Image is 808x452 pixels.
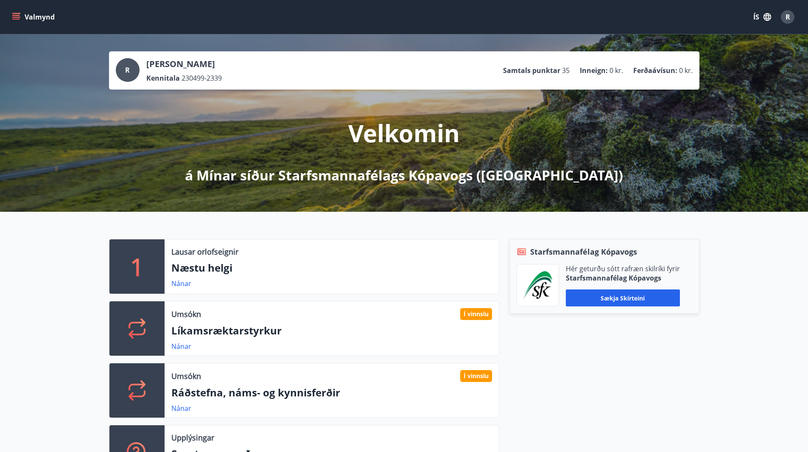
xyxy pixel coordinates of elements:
[562,66,570,75] span: 35
[171,342,191,351] a: Nánar
[171,309,201,320] p: Umsókn
[523,271,552,299] img: x5MjQkxwhnYn6YREZUTEa9Q4KsBUeQdWGts9Dj4O.png
[609,66,623,75] span: 0 kr.
[171,279,191,288] a: Nánar
[633,66,677,75] p: Ferðaávísun :
[171,246,238,257] p: Lausar orlofseignir
[146,58,222,70] p: [PERSON_NAME]
[503,66,560,75] p: Samtals punktar
[185,166,623,185] p: á Mínar síður Starfsmannafélags Kópavogs ([GEOGRAPHIC_DATA])
[146,73,180,83] p: Kennitala
[130,250,144,283] p: 1
[171,385,492,400] p: Ráðstefna, náms- og kynnisferðir
[171,261,492,275] p: Næstu helgi
[566,289,680,306] button: Sækja skírteini
[749,9,776,25] button: ÍS
[182,73,222,83] span: 230499-2339
[679,66,693,75] span: 0 kr.
[460,308,492,320] div: Í vinnslu
[171,432,214,443] p: Upplýsingar
[786,12,790,22] span: R
[566,273,680,283] p: Starfsmannafélag Kópavogs
[171,404,191,413] a: Nánar
[348,117,460,149] p: Velkomin
[460,370,492,382] div: Í vinnslu
[171,371,201,382] p: Umsókn
[10,9,58,25] button: menu
[777,7,798,27] button: R
[566,264,680,273] p: Hér geturðu sótt rafræn skilríki fyrir
[125,65,130,75] span: R
[171,323,492,338] p: Líkamsræktarstyrkur
[580,66,608,75] p: Inneign :
[530,246,637,257] span: Starfsmannafélag Kópavogs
